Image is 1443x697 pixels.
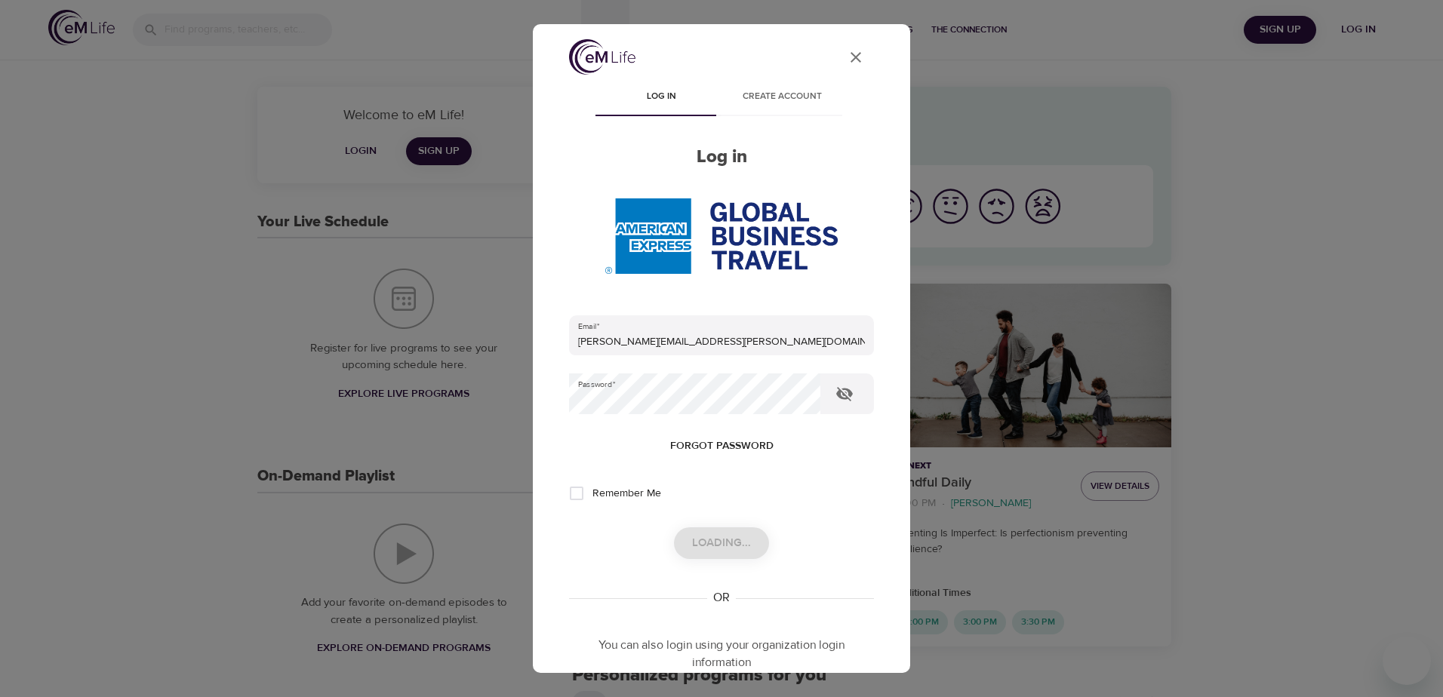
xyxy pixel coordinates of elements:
button: close [838,39,874,75]
img: AmEx%20GBT%20logo.png [605,198,838,274]
div: OR [707,589,736,606]
img: logo [569,39,635,75]
span: Log in [610,89,712,105]
button: Forgot password [664,432,780,460]
h2: Log in [569,146,874,168]
p: You can also login using your organization login information [569,637,874,671]
span: Create account [731,89,833,105]
div: disabled tabs example [569,80,874,116]
span: Forgot password [670,437,774,456]
span: Remember Me [592,486,661,502]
